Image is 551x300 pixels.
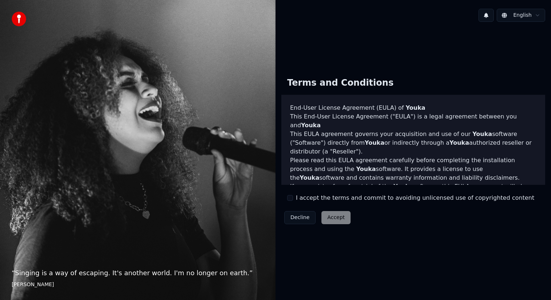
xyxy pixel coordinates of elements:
[284,211,316,224] button: Decline
[290,130,536,156] p: This EULA agreement governs your acquisition and use of our software ("Software") directly from o...
[12,12,26,26] img: youka
[449,139,469,146] span: Youka
[365,139,384,146] span: Youka
[290,104,536,112] h3: End-User License Agreement (EULA) of
[301,122,321,129] span: Youka
[300,174,319,181] span: Youka
[394,183,413,190] span: Youka
[12,268,264,278] p: “ Singing is a way of escaping. It's another world. I'm no longer on earth. ”
[290,182,536,217] p: If you register for a free trial of the software, this EULA agreement will also govern that trial...
[406,104,425,111] span: Youka
[290,112,536,130] p: This End-User License Agreement ("EULA") is a legal agreement between you and
[12,281,264,288] footer: [PERSON_NAME]
[281,71,399,95] div: Terms and Conditions
[296,194,534,202] label: I accept the terms and commit to avoiding unlicensed use of copyrighted content
[356,165,376,172] span: Youka
[290,156,536,182] p: Please read this EULA agreement carefully before completing the installation process and using th...
[472,130,492,137] span: Youka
